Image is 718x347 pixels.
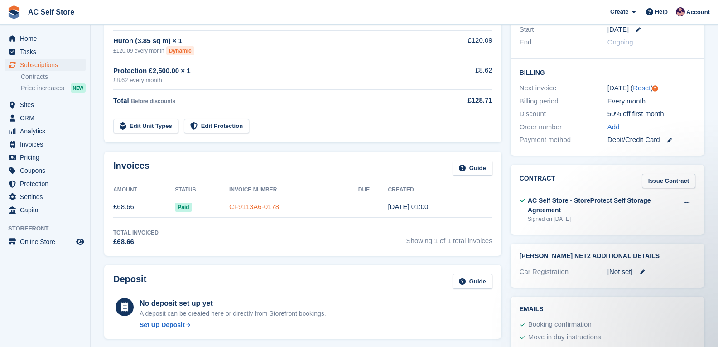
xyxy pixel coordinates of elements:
[20,98,74,111] span: Sites
[388,183,492,197] th: Created
[607,267,695,277] div: [Not set]
[5,45,86,58] a: menu
[434,30,492,60] td: £120.09
[5,138,86,151] a: menu
[607,135,695,145] div: Debit/Credit Card
[21,84,64,93] span: Price increases
[520,24,607,35] div: Start
[113,46,434,55] div: £120.09 every month
[528,215,679,223] div: Signed on [DATE]
[113,161,149,176] h2: Invoices
[166,46,194,55] div: Dynamic
[140,298,326,309] div: No deposit set up yet
[113,274,146,289] h2: Deposit
[21,83,86,93] a: Price increases NEW
[8,224,90,233] span: Storefront
[520,83,607,93] div: Next invoice
[5,191,86,203] a: menu
[75,236,86,247] a: Preview store
[528,319,592,330] div: Booking confirmation
[686,8,710,17] span: Account
[607,24,629,35] time: 2025-09-18 00:00:00 UTC
[520,122,607,132] div: Order number
[113,237,159,247] div: £68.66
[607,96,695,107] div: Every month
[113,76,434,85] div: £8.62 every month
[388,203,428,210] time: 2025-09-18 00:00:31 UTC
[633,84,651,92] a: Reset
[5,235,86,248] a: menu
[20,59,74,71] span: Subscriptions
[184,119,249,134] a: Edit Protection
[5,98,86,111] a: menu
[113,36,434,46] div: Huron (3.85 sq m) × 1
[5,164,86,177] a: menu
[140,309,326,318] p: A deposit can be created here or directly from Storefront bookings.
[676,7,685,16] img: Ted Cox
[520,96,607,107] div: Billing period
[20,125,74,137] span: Analytics
[651,84,659,93] div: Tooltip anchor
[229,203,279,210] a: CF9113A6-0178
[229,183,358,197] th: Invoice Number
[520,267,607,277] div: Car Registration
[5,177,86,190] a: menu
[20,164,74,177] span: Coupons
[113,97,129,104] span: Total
[140,320,326,330] a: Set Up Deposit
[453,274,492,289] a: Guide
[21,73,86,81] a: Contracts
[71,83,86,93] div: NEW
[607,122,620,132] a: Add
[528,196,679,215] div: AC Self Store - StoreProtect Self Storage Agreement
[113,197,175,217] td: £68.66
[20,191,74,203] span: Settings
[434,60,492,90] td: £8.62
[20,177,74,190] span: Protection
[453,161,492,176] a: Guide
[7,5,21,19] img: stora-icon-8386f47178a22dfd0bd8f6a31ec36ba5ce8667c1dd55bd0f319d3a0aa187defe.svg
[5,125,86,137] a: menu
[20,235,74,248] span: Online Store
[131,98,175,104] span: Before discounts
[520,306,695,313] h2: Emails
[607,38,633,46] span: Ongoing
[607,109,695,119] div: 50% off first month
[528,332,601,343] div: Move in day instructions
[113,229,159,237] div: Total Invoiced
[113,66,434,76] div: Protection £2,500.00 × 1
[610,7,628,16] span: Create
[5,112,86,124] a: menu
[520,253,695,260] h2: [PERSON_NAME] Net2 Additional Details
[20,204,74,216] span: Capital
[175,183,229,197] th: Status
[642,174,695,189] a: Issue Contract
[520,135,607,145] div: Payment method
[113,183,175,197] th: Amount
[406,229,492,247] span: Showing 1 of 1 total invoices
[20,45,74,58] span: Tasks
[5,32,86,45] a: menu
[607,83,695,93] div: [DATE] ( )
[24,5,78,20] a: AC Self Store
[20,112,74,124] span: CRM
[5,204,86,216] a: menu
[655,7,668,16] span: Help
[358,183,388,197] th: Due
[520,68,695,77] h2: Billing
[140,320,185,330] div: Set Up Deposit
[520,174,555,189] h2: Contract
[520,37,607,48] div: End
[520,109,607,119] div: Discount
[113,119,178,134] a: Edit Unit Types
[175,203,192,212] span: Paid
[20,32,74,45] span: Home
[434,95,492,106] div: £128.71
[20,151,74,164] span: Pricing
[5,59,86,71] a: menu
[5,151,86,164] a: menu
[20,138,74,151] span: Invoices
